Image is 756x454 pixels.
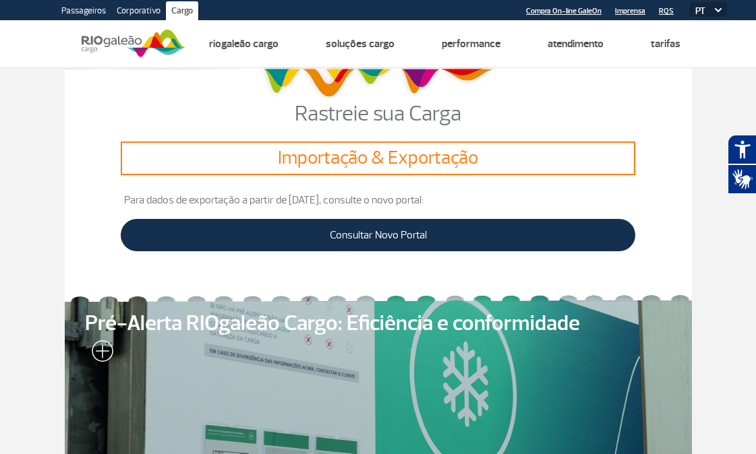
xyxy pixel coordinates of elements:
span: Pré-Alerta RIOgaleão Cargo: Eficiência e conformidade [85,312,672,335]
a: Atendimento [548,37,604,51]
button: Abrir tradutor de língua de sinais. [728,164,756,194]
a: RQS [659,7,674,15]
button: Abrir recursos assistivos. [728,135,756,164]
img: grafismo [258,62,498,103]
a: Cargo [166,1,198,23]
a: Imprensa [615,7,645,15]
img: leia-mais [85,340,113,367]
a: Consultar Novo Portal [121,219,635,251]
p: Para dados de exportação a partir de [DATE], consulte o novo portal: [121,192,635,208]
h3: Importação & Exportação [126,147,630,170]
a: Performance [442,37,500,51]
div: Plugin de acessibilidade da Hand Talk. [728,135,756,194]
a: Soluções Cargo [326,37,395,51]
a: Corporativo [111,1,166,23]
a: Compra On-line GaleOn [526,7,602,15]
p: Rastreie sua Carga [65,103,692,125]
a: Riogaleão Cargo [209,37,279,51]
a: Tarifas [651,37,680,51]
a: Passageiros [56,1,111,23]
